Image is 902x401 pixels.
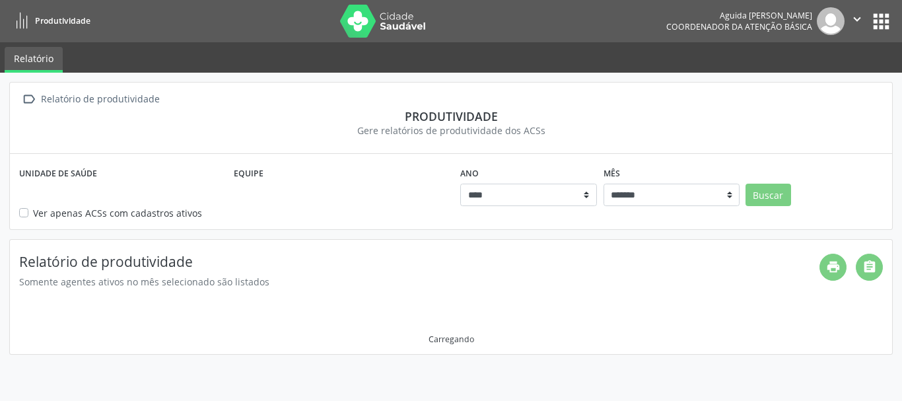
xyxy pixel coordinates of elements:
[5,47,63,73] a: Relatório
[19,163,97,184] label: Unidade de saúde
[746,184,791,206] button: Buscar
[19,90,38,109] i: 
[35,15,90,26] span: Produtividade
[604,163,620,184] label: Mês
[460,163,479,184] label: Ano
[666,10,812,21] div: Aguida [PERSON_NAME]
[19,254,819,270] h4: Relatório de produtividade
[38,90,162,109] div: Relatório de produtividade
[666,21,812,32] span: Coordenador da Atenção Básica
[845,7,870,35] button: 
[870,10,893,33] button: apps
[9,10,90,32] a: Produtividade
[850,12,864,26] i: 
[33,206,202,220] label: Ver apenas ACSs com cadastros ativos
[19,109,883,124] div: Produtividade
[19,275,819,289] div: Somente agentes ativos no mês selecionado são listados
[234,163,263,184] label: Equipe
[817,7,845,35] img: img
[19,90,162,109] a:  Relatório de produtividade
[429,334,474,345] div: Carregando
[19,124,883,137] div: Gere relatórios de produtividade dos ACSs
